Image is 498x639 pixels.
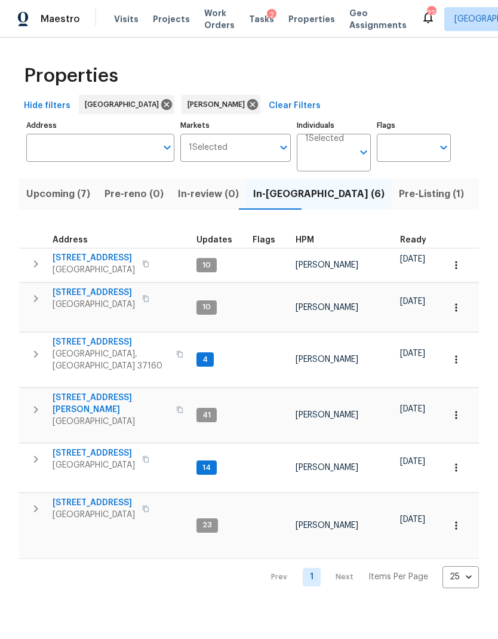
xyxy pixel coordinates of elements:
span: [DATE] [400,405,425,413]
button: Clear Filters [264,95,325,117]
span: [GEOGRAPHIC_DATA] [85,99,164,110]
span: [PERSON_NAME] [296,261,358,269]
div: 2 [267,9,276,21]
span: Upcoming (7) [26,186,90,202]
span: Work Orders [204,7,235,31]
span: Clear Filters [269,99,321,113]
span: Maestro [41,13,80,25]
span: [DATE] [400,255,425,263]
span: 23 [198,520,217,530]
span: [GEOGRAPHIC_DATA] [53,459,135,471]
span: Address [53,236,88,244]
span: [DATE] [400,515,425,524]
span: [GEOGRAPHIC_DATA] [53,509,135,521]
span: Geo Assignments [349,7,407,31]
span: [STREET_ADDRESS] [53,447,135,459]
span: 1 Selected [189,143,228,153]
span: Properties [288,13,335,25]
span: Pre-reno (0) [104,186,164,202]
span: Visits [114,13,139,25]
span: [STREET_ADDRESS] [53,497,135,509]
span: Pre-Listing (1) [399,186,464,202]
span: 10 [198,302,216,312]
span: Projects [153,13,190,25]
span: [GEOGRAPHIC_DATA] [53,264,135,276]
a: Goto page 1 [303,568,321,586]
div: [GEOGRAPHIC_DATA] [79,95,174,114]
span: [STREET_ADDRESS] [53,336,169,348]
button: Open [159,139,176,156]
button: Open [355,144,372,161]
label: Address [26,122,174,129]
span: 10 [198,260,216,271]
span: Hide filters [24,99,70,113]
span: [PERSON_NAME] [296,411,358,419]
span: 41 [198,410,216,420]
span: HPM [296,236,314,244]
span: [DATE] [400,297,425,306]
span: Flags [253,236,275,244]
div: 22 [427,7,435,19]
div: Earliest renovation start date (first business day after COE or Checkout) [400,236,437,244]
span: [GEOGRAPHIC_DATA] [53,416,169,428]
p: Items Per Page [368,571,428,583]
span: [PERSON_NAME] [187,99,250,110]
span: Updates [196,236,232,244]
label: Individuals [297,122,371,129]
span: [STREET_ADDRESS] [53,252,135,264]
span: [GEOGRAPHIC_DATA], [GEOGRAPHIC_DATA] 37160 [53,348,169,372]
label: Markets [180,122,291,129]
span: [DATE] [400,457,425,466]
div: 25 [442,561,479,592]
span: Properties [24,70,118,82]
span: [PERSON_NAME] [296,521,358,530]
span: [STREET_ADDRESS][PERSON_NAME] [53,392,169,416]
span: [STREET_ADDRESS] [53,287,135,299]
span: [PERSON_NAME] [296,463,358,472]
span: [PERSON_NAME] [296,303,358,312]
span: 1 Selected [305,134,344,144]
button: Open [435,139,452,156]
div: [PERSON_NAME] [182,95,260,114]
span: In-[GEOGRAPHIC_DATA] (6) [253,186,385,202]
span: Tasks [249,15,274,23]
span: In-review (0) [178,186,239,202]
span: Ready [400,236,426,244]
span: [DATE] [400,349,425,358]
nav: Pagination Navigation [260,566,479,588]
button: Open [275,139,292,156]
button: Hide filters [19,95,75,117]
span: 4 [198,355,213,365]
span: [GEOGRAPHIC_DATA] [53,299,135,311]
label: Flags [377,122,451,129]
span: 14 [198,463,216,473]
span: [PERSON_NAME] [296,355,358,364]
